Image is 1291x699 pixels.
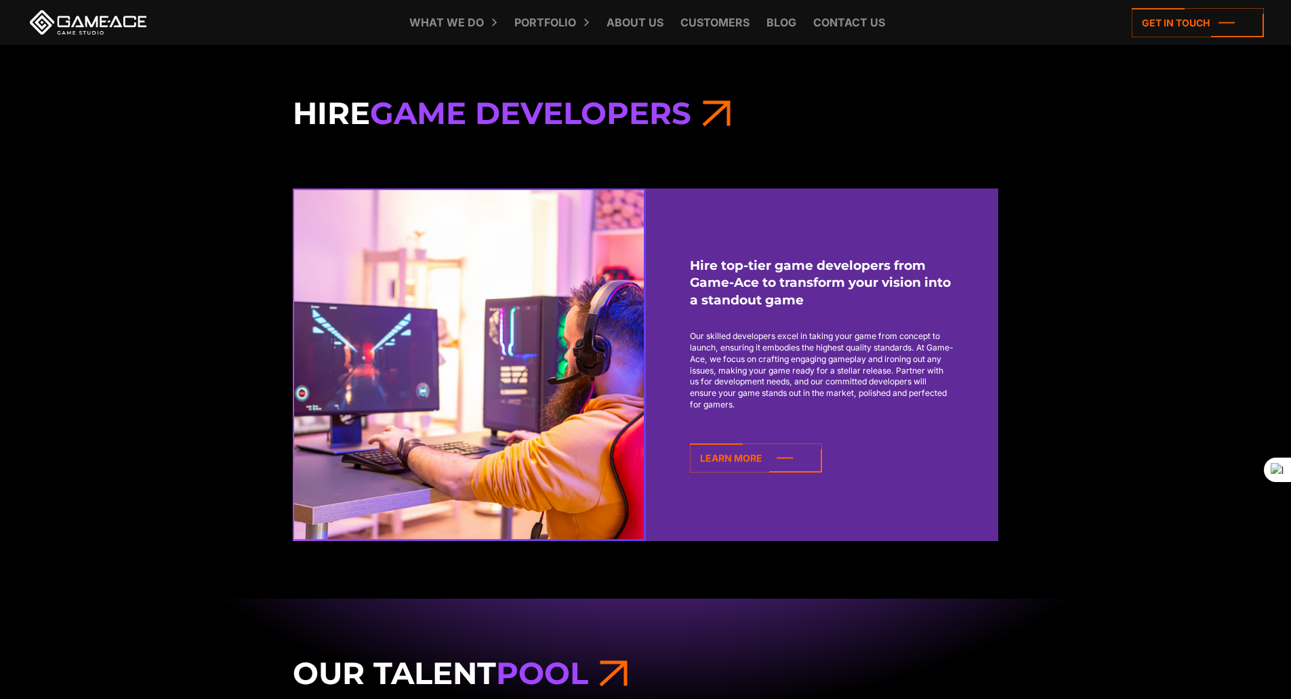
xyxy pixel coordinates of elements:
strong: Hire top-tier game developers from Game-Ace to transform your vision into a standout game [690,257,954,308]
h3: Hire [293,94,999,132]
a: Get in touch [1132,8,1264,37]
a: Learn More [690,443,822,473]
img: Hire our game developers game ace main [277,190,661,539]
h3: Our Talent [293,654,999,692]
span: Pool [496,654,588,692]
span: Game Developers [370,94,691,132]
p: Our skilled developers excel in taking your game from concept to launch, ensuring it embodies the... [690,331,954,411]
